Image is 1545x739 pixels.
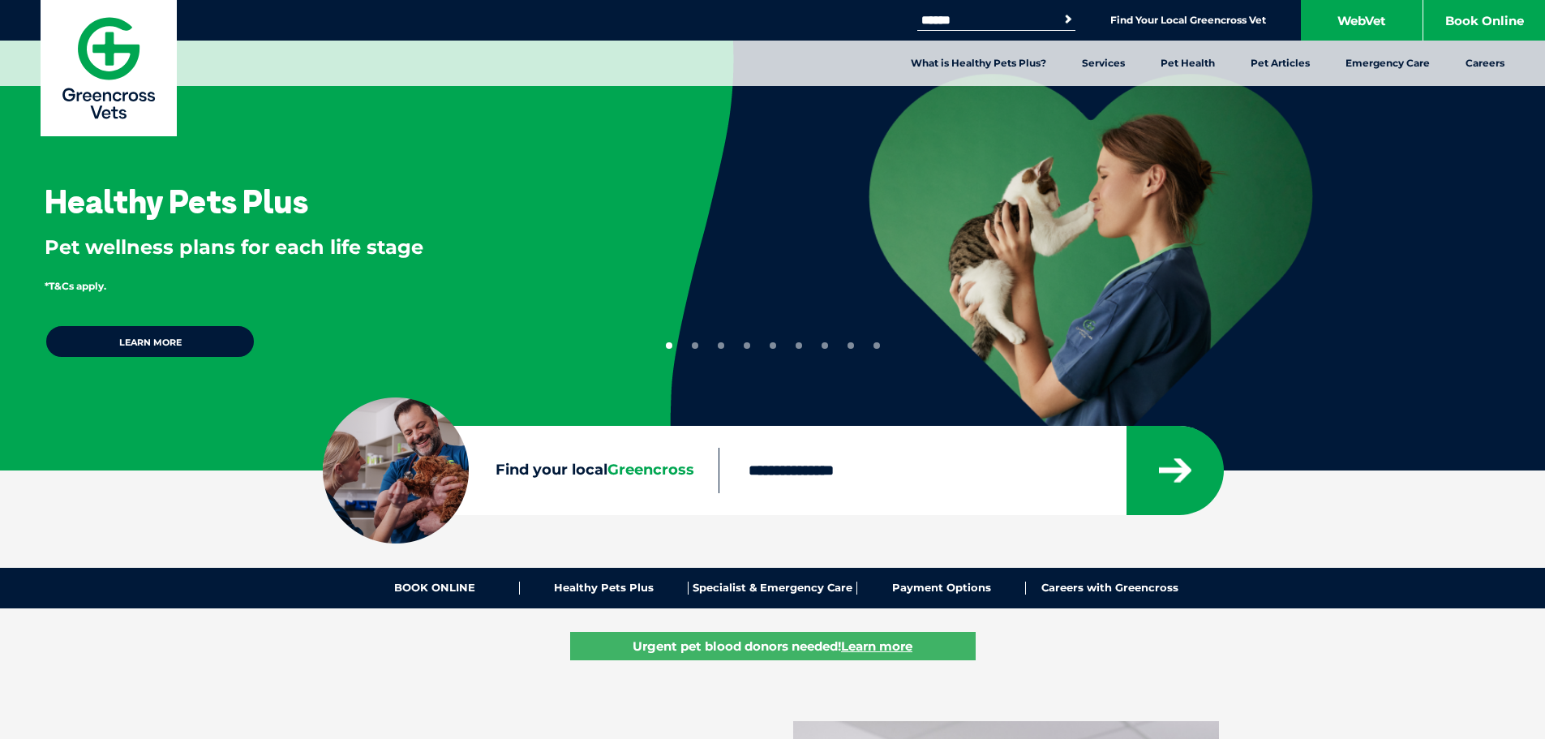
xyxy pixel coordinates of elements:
[689,582,857,595] a: Specialist & Emergency Care
[1233,41,1328,86] a: Pet Articles
[822,342,828,349] button: 7 of 9
[848,342,854,349] button: 8 of 9
[841,638,912,654] u: Learn more
[692,342,698,349] button: 2 of 9
[666,342,672,349] button: 1 of 9
[1026,582,1194,595] a: Careers with Greencross
[796,342,802,349] button: 6 of 9
[45,234,617,261] p: Pet wellness plans for each life stage
[1110,14,1266,27] a: Find Your Local Greencross Vet
[873,342,880,349] button: 9 of 9
[570,632,976,660] a: Urgent pet blood donors needed!Learn more
[520,582,689,595] a: Healthy Pets Plus
[1064,41,1143,86] a: Services
[45,185,308,217] h3: Healthy Pets Plus
[351,582,520,595] a: BOOK ONLINE
[323,458,719,483] label: Find your local
[857,582,1026,595] a: Payment Options
[893,41,1064,86] a: What is Healthy Pets Plus?
[607,461,694,479] span: Greencross
[718,342,724,349] button: 3 of 9
[1448,41,1522,86] a: Careers
[1328,41,1448,86] a: Emergency Care
[770,342,776,349] button: 5 of 9
[1060,11,1076,28] button: Search
[45,324,255,359] a: Learn more
[45,280,106,292] span: *T&Cs apply.
[1143,41,1233,86] a: Pet Health
[744,342,750,349] button: 4 of 9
